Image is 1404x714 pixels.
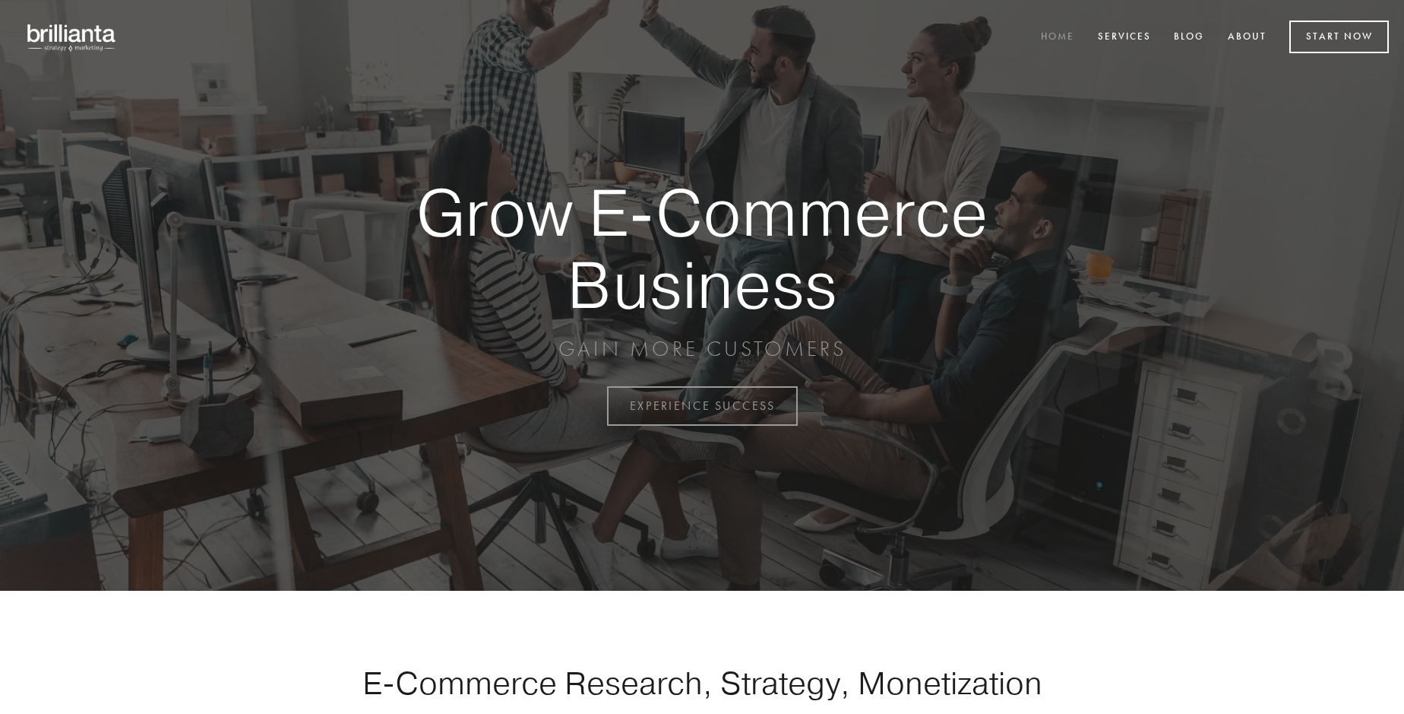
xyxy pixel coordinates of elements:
a: EXPERIENCE SUCCESS [607,386,798,426]
a: Blog [1164,25,1214,50]
img: brillianta - research, strategy, marketing [15,15,129,59]
p: GAIN MORE CUSTOMERS [363,335,1041,363]
a: Start Now [1289,21,1389,53]
a: Home [1031,25,1084,50]
strong: Grow E-Commerce Business [363,176,1041,320]
h1: E-Commerce Research, Strategy, Monetization [315,664,1089,702]
a: Services [1088,25,1161,50]
a: About [1218,25,1276,50]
